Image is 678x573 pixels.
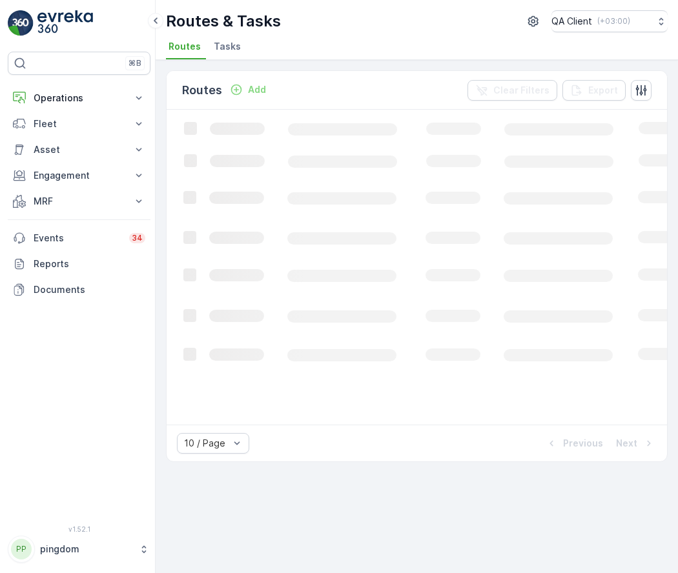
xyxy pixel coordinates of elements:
a: Documents [8,277,150,303]
p: Export [588,84,618,97]
img: logo [8,10,34,36]
p: Operations [34,92,125,105]
p: Fleet [34,117,125,130]
button: Export [562,80,626,101]
p: Engagement [34,169,125,182]
button: Previous [544,436,604,451]
button: Clear Filters [467,80,557,101]
span: Tasks [214,40,241,53]
p: Reports [34,257,145,270]
p: Documents [34,283,145,296]
div: PP [11,539,32,559]
p: Asset [34,143,125,156]
img: logo_light-DOdMpM7g.png [37,10,93,36]
button: Asset [8,137,150,163]
p: QA Client [551,15,592,28]
a: Reports [8,251,150,277]
button: Fleet [8,111,150,137]
p: Add [248,83,266,96]
p: Previous [563,437,603,450]
p: Clear Filters [493,84,550,97]
p: Events [34,232,121,245]
button: Next [615,436,657,451]
button: Operations [8,85,150,111]
a: Events34 [8,225,150,251]
p: pingdom [40,543,132,556]
p: Routes & Tasks [166,11,281,32]
p: MRF [34,195,125,208]
p: Next [616,437,637,450]
p: ( +03:00 ) [597,16,630,26]
button: PPpingdom [8,536,150,563]
p: ⌘B [128,58,141,68]
button: QA Client(+03:00) [551,10,668,32]
button: Engagement [8,163,150,188]
button: MRF [8,188,150,214]
p: 34 [132,233,143,243]
span: Routes [169,40,201,53]
p: Routes [182,81,222,99]
button: Add [225,82,271,97]
span: v 1.52.1 [8,525,150,533]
